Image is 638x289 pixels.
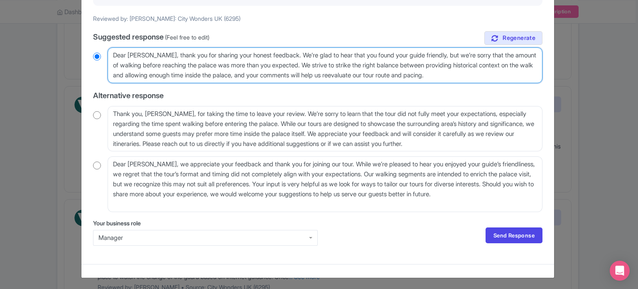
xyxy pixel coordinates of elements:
div: Manager [98,234,312,242]
span: Your business role [93,220,141,227]
textarea: Dear [PERSON_NAME], thank you for sharing your honest feedback. We’re glad to hear that you found... [108,47,542,83]
textarea: Dear [PERSON_NAME], we appreciate your feedback and thank you for joining our tour. While we’re p... [108,156,542,212]
div: Open Intercom Messenger [610,261,630,281]
textarea: Thank you, [PERSON_NAME], for taking the time to leave your review. We’re sorry to learn that the... [108,106,542,152]
span: Alternative response [93,91,164,100]
span: Regenerate [503,34,535,42]
span: Suggested response [93,32,164,41]
p: Reviewed by: [PERSON_NAME]: City Wonders UK (6295) [93,14,542,23]
a: Send Response [486,227,542,243]
a: Regenerate [484,31,542,45]
span: (Feel free to edit) [165,34,209,41]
